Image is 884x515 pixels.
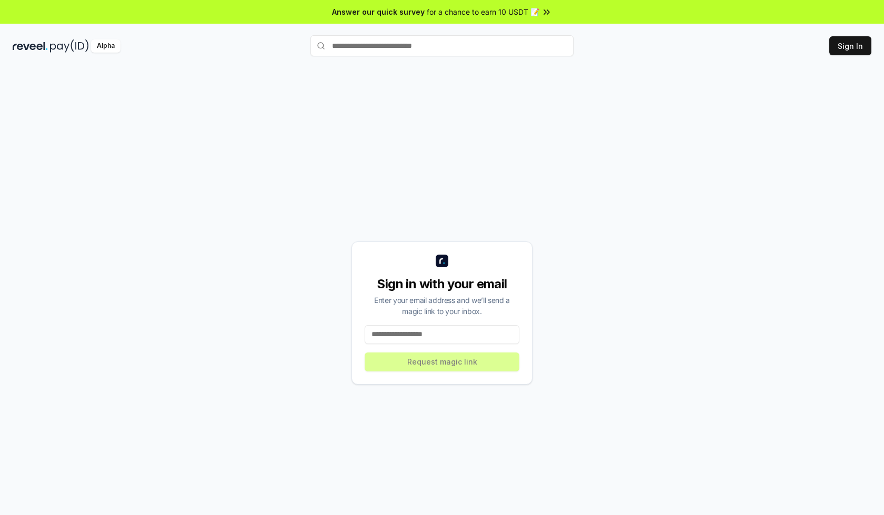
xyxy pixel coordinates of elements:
[50,39,89,53] img: pay_id
[365,295,519,317] div: Enter your email address and we’ll send a magic link to your inbox.
[829,36,871,55] button: Sign In
[13,39,48,53] img: reveel_dark
[332,6,425,17] span: Answer our quick survey
[91,39,120,53] div: Alpha
[427,6,539,17] span: for a chance to earn 10 USDT 📝
[436,255,448,267] img: logo_small
[365,276,519,292] div: Sign in with your email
